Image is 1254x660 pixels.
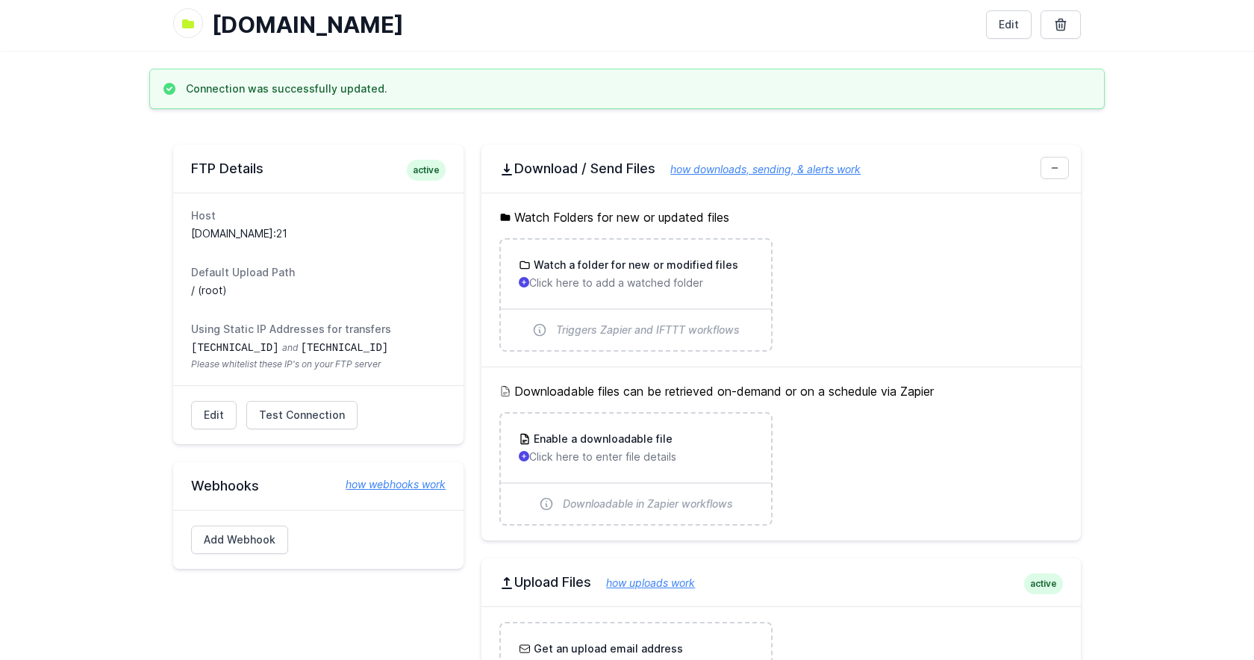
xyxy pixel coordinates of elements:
[556,323,740,337] span: Triggers Zapier and IFTTT workflows
[531,641,683,656] h3: Get an upload email address
[191,226,446,241] dd: [DOMAIN_NAME]:21
[499,573,1063,591] h2: Upload Files
[499,382,1063,400] h5: Downloadable files can be retrieved on-demand or on a schedule via Zapier
[519,449,752,464] p: Click here to enter file details
[655,163,861,175] a: how downloads, sending, & alerts work
[531,258,738,273] h3: Watch a folder for new or modified files
[259,408,345,423] span: Test Connection
[191,265,446,280] dt: Default Upload Path
[501,240,770,350] a: Watch a folder for new or modified files Click here to add a watched folder Triggers Zapier and I...
[191,358,446,370] span: Please whitelist these IP's on your FTP server
[531,432,673,446] h3: Enable a downloadable file
[1024,573,1063,594] span: active
[301,342,389,354] code: [TECHNICAL_ID]
[246,401,358,429] a: Test Connection
[563,496,733,511] span: Downloadable in Zapier workflows
[519,275,752,290] p: Click here to add a watched folder
[191,526,288,554] a: Add Webhook
[191,401,237,429] a: Edit
[499,160,1063,178] h2: Download / Send Files
[212,11,974,38] h1: [DOMAIN_NAME]
[191,322,446,337] dt: Using Static IP Addresses for transfers
[191,342,279,354] code: [TECHNICAL_ID]
[191,477,446,495] h2: Webhooks
[191,208,446,223] dt: Host
[331,477,446,492] a: how webhooks work
[499,208,1063,226] h5: Watch Folders for new or updated files
[407,160,446,181] span: active
[501,414,770,524] a: Enable a downloadable file Click here to enter file details Downloadable in Zapier workflows
[186,81,387,96] h3: Connection was successfully updated.
[591,576,695,589] a: how uploads work
[986,10,1032,39] a: Edit
[191,160,446,178] h2: FTP Details
[191,283,446,298] dd: / (root)
[282,342,298,353] span: and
